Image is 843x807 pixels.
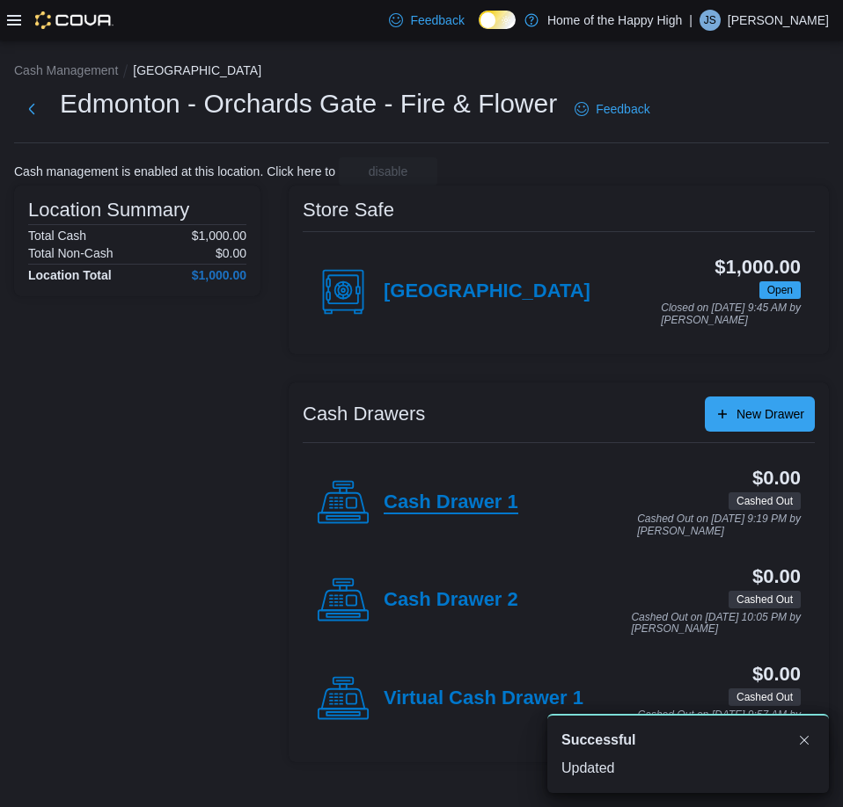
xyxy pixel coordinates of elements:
[133,63,261,77] button: [GEOGRAPHIC_DATA]
[382,3,471,38] a: Feedback
[28,268,112,282] h4: Location Total
[303,200,394,221] h3: Store Safe
[384,687,583,710] h4: Virtual Cash Drawer 1
[737,689,793,705] span: Cashed Out
[479,11,516,29] input: Dark Mode
[704,10,716,31] span: JS
[752,468,801,489] h3: $0.00
[28,229,86,243] h6: Total Cash
[729,492,801,510] span: Cashed Out
[568,91,656,127] a: Feedback
[637,513,801,537] p: Cashed Out on [DATE] 9:19 PM by [PERSON_NAME]
[28,200,189,221] h3: Location Summary
[547,10,682,31] p: Home of the Happy High
[737,493,793,509] span: Cashed Out
[192,229,246,243] p: $1,000.00
[192,268,246,282] h4: $1,000.00
[794,730,815,751] button: Dismiss toast
[14,164,335,178] p: Cash management is enabled at this location. Click here to
[369,163,407,180] span: disable
[737,592,793,607] span: Cashed Out
[384,280,590,303] h4: [GEOGRAPHIC_DATA]
[737,405,804,423] span: New Drawer
[700,10,721,31] div: Jesse Singh
[35,11,114,29] img: Cova
[729,591,801,608] span: Cashed Out
[715,257,801,278] h3: $1,000.00
[14,91,49,127] button: Next
[689,10,693,31] p: |
[14,63,118,77] button: Cash Management
[759,281,801,299] span: Open
[303,403,425,425] h3: Cash Drawers
[410,11,464,29] span: Feedback
[384,491,518,514] h4: Cash Drawer 1
[60,86,557,121] h1: Edmonton - Orchards Gate - Fire & Flower
[216,246,246,260] p: $0.00
[561,730,815,751] div: Notification
[767,282,793,298] span: Open
[631,612,801,636] p: Cashed Out on [DATE] 10:05 PM by [PERSON_NAME]
[729,688,801,706] span: Cashed Out
[752,566,801,587] h3: $0.00
[596,100,649,118] span: Feedback
[14,62,829,83] nav: An example of EuiBreadcrumbs
[384,589,518,612] h4: Cash Drawer 2
[661,302,801,326] p: Closed on [DATE] 9:45 AM by [PERSON_NAME]
[705,396,815,432] button: New Drawer
[561,758,815,779] div: Updated
[479,29,480,30] span: Dark Mode
[339,157,437,185] button: disable
[28,246,114,260] h6: Total Non-Cash
[728,10,829,31] p: [PERSON_NAME]
[561,730,635,751] span: Successful
[752,664,801,685] h3: $0.00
